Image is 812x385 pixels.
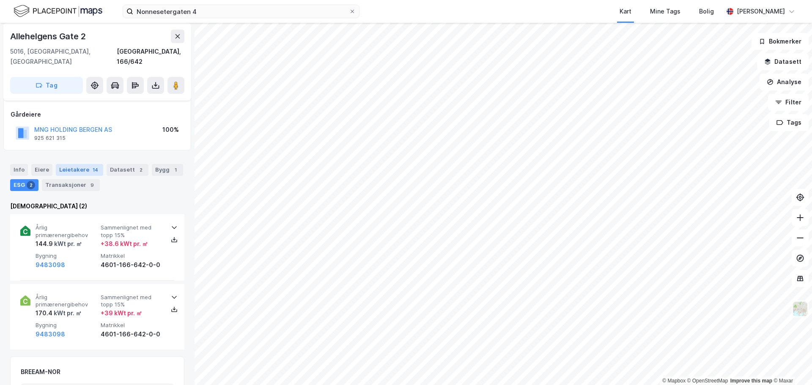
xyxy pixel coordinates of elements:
div: Kontrollprogram for chat [770,344,812,385]
div: 14 [91,166,100,174]
input: Søk på adresse, matrikkel, gårdeiere, leietakere eller personer [133,5,349,18]
div: 4601-166-642-0-0 [101,260,162,270]
div: kWt pr. ㎡ [52,308,82,318]
div: Eiere [31,164,52,176]
button: 9483098 [36,329,65,339]
a: Mapbox [662,378,686,384]
img: logo.f888ab2527a4732fd821a326f86c7f29.svg [14,4,102,19]
div: [PERSON_NAME] [737,6,785,16]
div: + 38.6 kWt pr. ㎡ [101,239,148,249]
div: 2 [27,181,35,189]
a: Improve this map [730,378,772,384]
a: OpenStreetMap [687,378,728,384]
div: Info [10,164,28,176]
div: 100% [162,125,179,135]
div: + 39 kWt pr. ㎡ [101,308,142,318]
span: Matrikkel [101,322,162,329]
button: Analyse [760,74,809,90]
div: 4601-166-642-0-0 [101,329,162,339]
div: BREEAM-NOR [21,367,60,377]
span: Bygning [36,322,97,329]
div: Allehelgens Gate 2 [10,30,87,43]
div: Datasett [107,164,148,176]
div: kWt pr. ㎡ [53,239,82,249]
div: 2 [137,166,145,174]
div: Leietakere [56,164,103,176]
div: 144.9 [36,239,82,249]
button: Tag [10,77,83,94]
div: 9 [88,181,96,189]
button: 9483098 [36,260,65,270]
span: Sammenlignet med topp 15% [101,294,162,309]
div: 1 [171,166,180,174]
div: Bolig [699,6,714,16]
button: Filter [768,94,809,111]
button: Tags [769,114,809,131]
div: Gårdeiere [11,109,184,120]
span: Årlig primærenergibehov [36,224,97,239]
img: Z [792,301,808,317]
button: Datasett [757,53,809,70]
div: 925 621 315 [34,135,66,142]
div: Bygg [152,164,183,176]
span: Bygning [36,252,97,259]
span: Årlig primærenergibehov [36,294,97,309]
span: Sammenlignet med topp 15% [101,224,162,239]
div: Transaksjoner [42,179,100,191]
button: Bokmerker [752,33,809,50]
span: Matrikkel [101,252,162,259]
div: Mine Tags [650,6,680,16]
div: 5016, [GEOGRAPHIC_DATA], [GEOGRAPHIC_DATA] [10,46,117,67]
div: Kart [620,6,631,16]
iframe: Chat Widget [770,344,812,385]
div: 170.4 [36,308,82,318]
div: [GEOGRAPHIC_DATA], 166/642 [117,46,184,67]
div: ESG [10,179,38,191]
div: [DEMOGRAPHIC_DATA] (2) [10,201,184,211]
